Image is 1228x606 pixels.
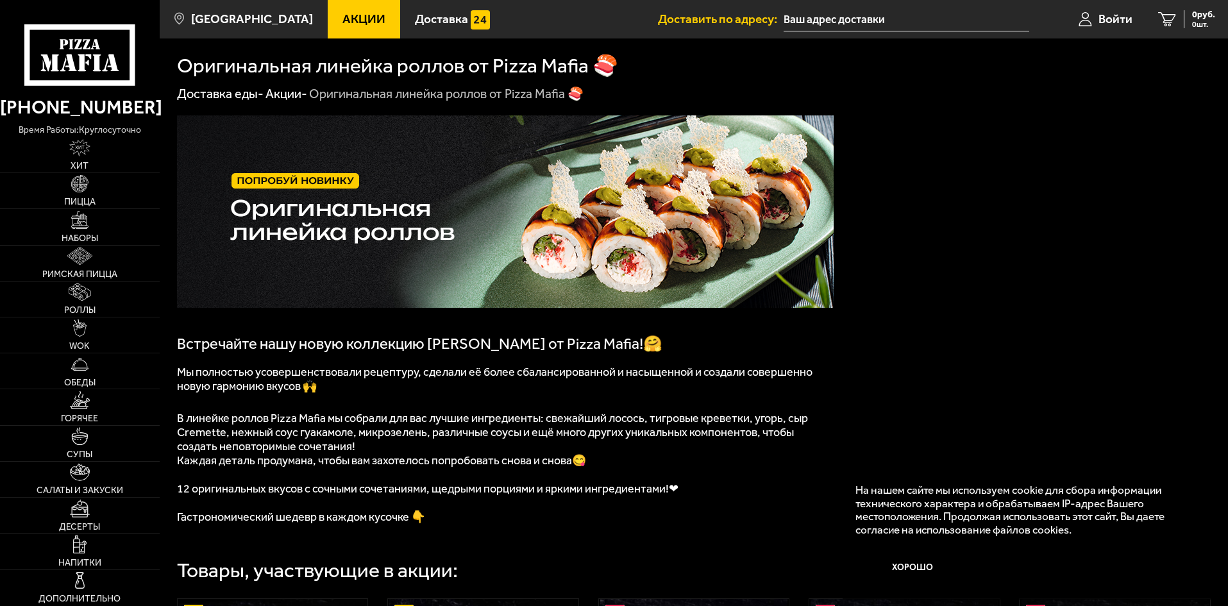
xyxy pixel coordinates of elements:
[71,162,88,171] span: Хит
[64,198,96,206] span: Пицца
[342,13,385,25] span: Акции
[58,559,101,568] span: Напитки
[1098,13,1132,25] span: Войти
[69,342,90,351] span: WOK
[658,13,784,25] span: Доставить по адресу:
[1192,21,1215,28] span: 0 шт.
[177,482,678,496] span: 12 оригинальных вкусов с сочными сочетаниями, щедрыми порциями и яркими ингредиентами!❤
[177,335,662,353] span: Встречайте нашу новую коллекцию [PERSON_NAME] от Pizza Mafia!🤗
[855,549,971,587] button: Хорошо
[37,486,123,495] span: Салаты и закуски
[177,411,808,453] span: В линейке роллов Pizza Mafia мы собрали для вас лучшие ингредиенты: свежайший лосось, тигровые кр...
[415,13,468,25] span: Доставка
[42,270,117,279] span: Римская пицца
[177,86,264,101] a: Доставка еды-
[191,13,313,25] span: [GEOGRAPHIC_DATA]
[64,306,96,315] span: Роллы
[64,378,96,387] span: Обеды
[177,365,812,393] span: Мы полностью усовершенствовали рецептуру, сделали её более сбалансированной и насыщенной и создал...
[67,450,92,459] span: Супы
[1192,10,1215,19] span: 0 руб.
[62,234,98,243] span: Наборы
[38,594,121,603] span: Дополнительно
[855,484,1191,537] p: На нашем сайте мы используем cookie для сбора информации технического характера и обрабатываем IP...
[177,560,458,581] div: Товары, участвующие в акции:
[177,56,618,76] h1: Оригинальная линейка роллов от Pizza Mafia 🍣
[59,523,100,532] span: Десерты
[471,10,490,29] img: 15daf4d41897b9f0e9f617042186c801.svg
[265,86,307,101] a: Акции-
[309,86,584,103] div: Оригинальная линейка роллов от Pizza Mafia 🍣
[177,115,834,308] img: 1024x1024
[61,414,98,423] span: Горячее
[177,510,425,524] span: Гастрономический шедевр в каждом кусочке 👇
[177,453,586,467] span: Каждая деталь продумана, чтобы вам захотелось попробовать снова и снова😋
[784,8,1029,31] input: Ваш адрес доставки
